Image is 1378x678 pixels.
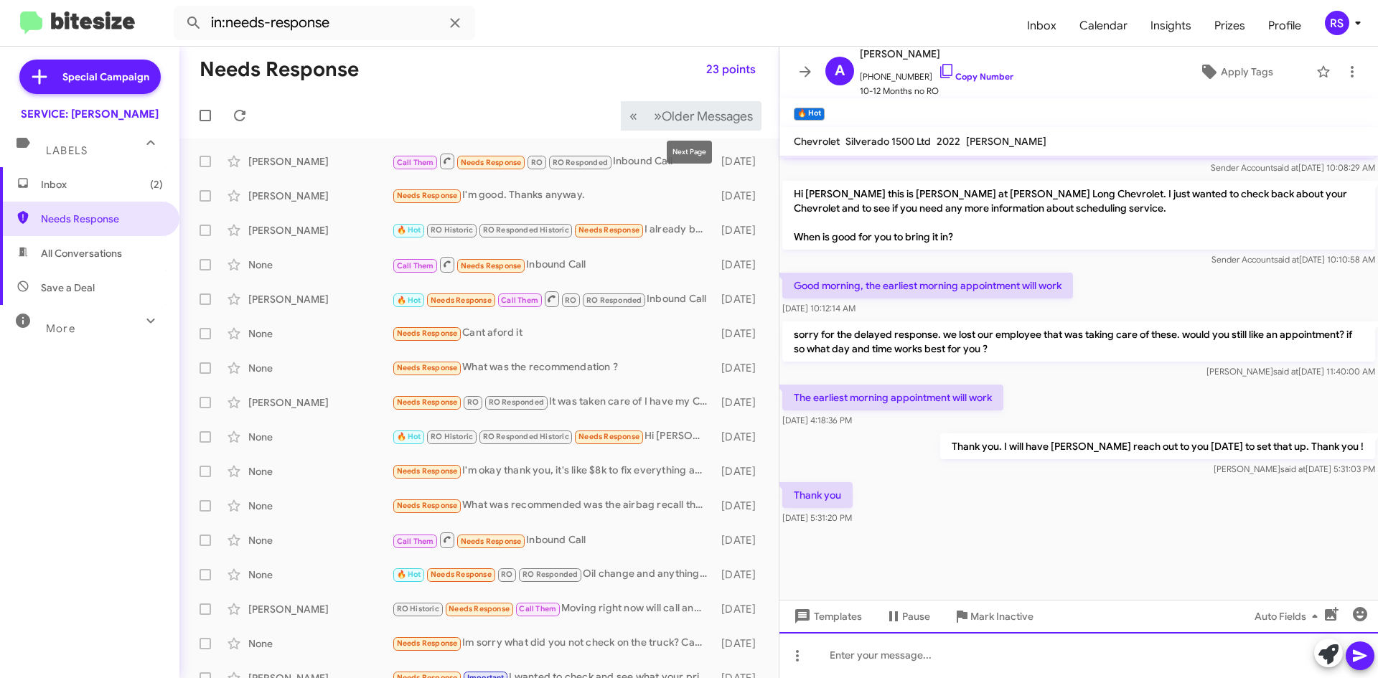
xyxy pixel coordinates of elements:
span: Needs Response [397,329,458,338]
span: Mark Inactive [970,603,1033,629]
span: Needs Response [397,191,458,200]
span: Special Campaign [62,70,149,84]
span: Needs Response [431,296,492,305]
span: Auto Fields [1255,603,1323,629]
span: RO [467,397,479,407]
a: Profile [1257,5,1313,47]
span: Needs Response [397,639,458,648]
div: Moving right now will call and make arrangements for it [392,601,714,617]
span: [DATE] 10:12:14 AM [782,303,856,314]
span: said at [1273,366,1298,377]
div: [DATE] [714,223,767,237]
span: 23 points [706,57,756,83]
nav: Page navigation example [622,101,761,131]
span: RO Historic [397,604,439,613]
span: said at [1273,162,1298,173]
span: RO Responded [553,158,608,167]
div: None [248,636,392,651]
div: Next Page [667,141,712,164]
button: Apply Tags [1162,59,1309,85]
button: Auto Fields [1243,603,1335,629]
div: [PERSON_NAME] [248,602,392,616]
div: None [248,258,392,272]
span: Inbox [41,177,163,192]
div: [DATE] [714,258,767,272]
span: 🔥 Hot [397,296,421,305]
span: Needs Response [461,261,522,270]
p: Thank you. I will have [PERSON_NAME] reach out to you [DATE] to set that up. Thank you ! [940,433,1375,459]
span: A [835,60,845,83]
div: None [248,533,392,547]
span: RO Responded Historic [483,432,569,441]
span: RO Responded [522,570,578,579]
span: Needs Response [449,604,510,613]
span: RO [565,296,576,305]
div: [PERSON_NAME] [248,292,392,306]
div: SERVICE: [PERSON_NAME] [21,107,159,121]
a: Inbox [1016,5,1068,47]
div: [DATE] [714,568,767,582]
span: 10-12 Months no RO [860,84,1013,98]
span: Pause [902,603,930,629]
a: Calendar [1068,5,1139,47]
span: RO Responded Historic [483,225,569,235]
span: More [46,322,75,335]
span: 🔥 Hot [397,225,421,235]
div: [PERSON_NAME] [248,189,392,203]
div: RS [1325,11,1349,35]
span: Call Them [397,537,434,546]
span: Needs Response [461,537,522,546]
span: RO Historic [431,432,473,441]
div: Im sorry what did you not check on the truck? Can you let me know to bring it in? [392,635,714,651]
span: RO [531,158,543,167]
a: Special Campaign [19,60,161,94]
span: Needs Response [397,466,458,476]
span: Needs Response [431,570,492,579]
div: [DATE] [714,395,767,410]
div: Inbound Call [392,255,714,273]
span: Templates [791,603,862,629]
button: Mark Inactive [942,603,1045,629]
div: [PERSON_NAME] [248,154,392,169]
input: Search [174,6,475,40]
span: said at [1274,254,1299,265]
div: I'm good. Thanks anyway. [392,187,714,204]
span: 2022 [937,135,960,148]
span: [DATE] 4:18:36 PM [782,415,852,425]
span: Save a Deal [41,281,95,295]
span: Apply Tags [1221,59,1273,85]
h1: Needs Response [200,58,359,81]
div: Cant aford it [392,325,714,342]
span: RO Responded [489,397,544,407]
div: [DATE] [714,154,767,169]
div: [DATE] [714,464,767,479]
div: I'm okay thank you, it's like $8k to fix everything and I don't have that [392,463,714,479]
button: Pause [873,603,942,629]
div: What was recommended was the airbag recall that you were supposed to order and was supposed to be... [392,497,714,514]
button: Templates [779,603,873,629]
div: [DATE] [714,361,767,375]
span: Needs Response [397,363,458,372]
span: Call Them [519,604,556,613]
small: 🔥 Hot [794,108,825,121]
div: None [248,499,392,513]
a: Prizes [1203,5,1257,47]
span: Labels [46,144,88,157]
span: [PERSON_NAME] [DATE] 11:40:00 AM [1206,366,1375,377]
div: What was the recommendation ? [392,359,714,376]
span: Needs Response [41,212,163,226]
div: [DATE] [714,636,767,651]
div: [PERSON_NAME] [248,395,392,410]
button: Next [645,101,761,131]
span: Needs Response [461,158,522,167]
span: [PERSON_NAME] [860,45,1013,62]
div: I already booked the appointment [392,222,714,238]
div: [PERSON_NAME] [248,223,392,237]
span: Needs Response [397,501,458,510]
p: sorry for the delayed response. we lost our employee that was taking care of these. would you sti... [782,321,1375,362]
div: Hi [PERSON_NAME]. No follow-up as yet. However, your service team did apprise me of the recommend... [392,428,714,445]
button: Previous [621,101,646,131]
div: None [248,430,392,444]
